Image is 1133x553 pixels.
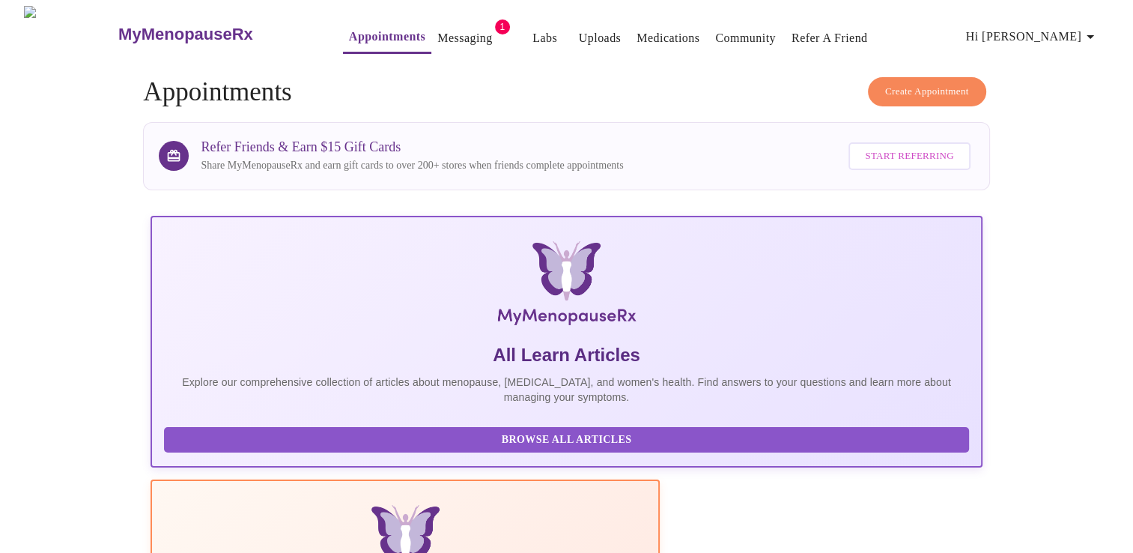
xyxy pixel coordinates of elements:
a: Start Referring [845,135,973,178]
p: Explore our comprehensive collection of articles about menopause, [MEDICAL_DATA], and women's hea... [164,375,968,405]
p: Share MyMenopauseRx and earn gift cards to over 200+ stores when friends complete appointments [201,158,623,173]
button: Medications [631,23,705,53]
button: Hi [PERSON_NAME] [960,22,1105,52]
a: Uploads [579,28,622,49]
button: Messaging [431,23,498,53]
img: MyMenopauseRx Logo [24,6,117,62]
span: Browse All Articles [179,431,953,450]
button: Labs [521,23,569,53]
span: 1 [495,19,510,34]
button: Start Referring [848,142,970,170]
button: Appointments [343,22,431,54]
button: Browse All Articles [164,427,968,453]
a: Browse All Articles [164,432,972,445]
button: Uploads [573,23,628,53]
h3: Refer Friends & Earn $15 Gift Cards [201,139,623,155]
span: Start Referring [865,148,953,165]
a: MyMenopauseRx [117,8,313,61]
h3: MyMenopauseRx [118,25,253,44]
button: Create Appointment [868,77,986,106]
img: MyMenopauseRx Logo [289,241,844,331]
a: Medications [637,28,699,49]
a: Appointments [349,26,425,47]
a: Labs [532,28,557,49]
button: Community [709,23,782,53]
span: Hi [PERSON_NAME] [966,26,1099,47]
h5: All Learn Articles [164,343,968,367]
a: Refer a Friend [792,28,868,49]
h4: Appointments [143,77,989,107]
span: Create Appointment [885,83,969,100]
a: Community [715,28,776,49]
a: Messaging [437,28,492,49]
button: Refer a Friend [786,23,874,53]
